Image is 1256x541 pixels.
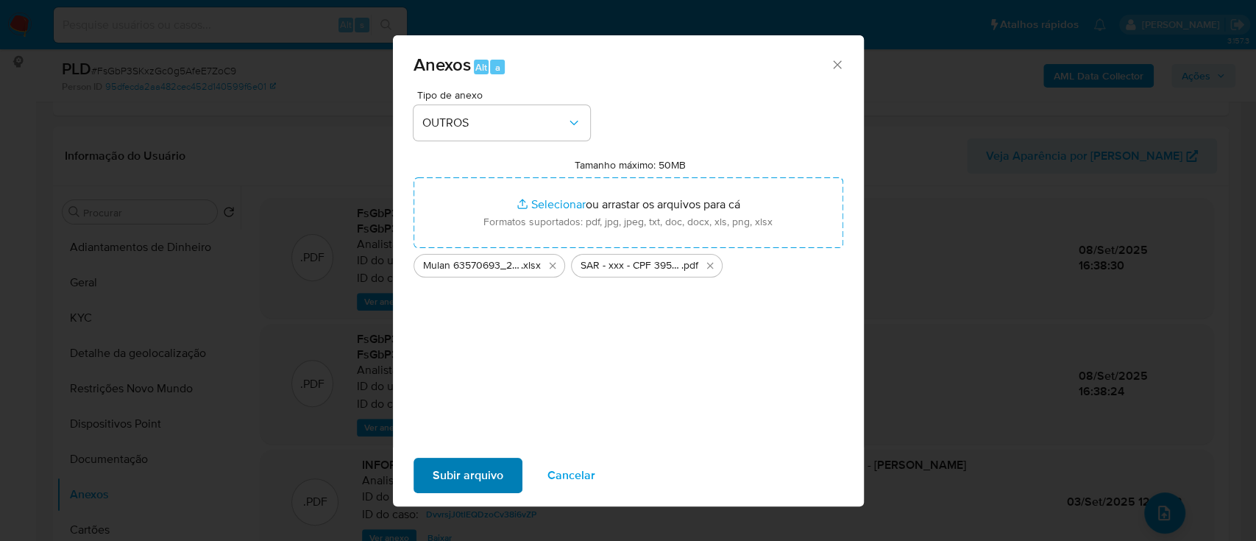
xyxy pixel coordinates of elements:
[414,105,590,141] button: OUTROS
[414,52,471,77] span: Anexos
[681,258,698,273] span: .pdf
[581,258,681,273] span: SAR - xxx - CPF 39593857818 - [PERSON_NAME]
[417,90,594,100] span: Tipo de anexo
[544,257,561,275] button: Excluir Mulan 63570693_2025_09_08_14_06_23.xlsx
[414,248,843,277] ul: Arquivos selecionados
[414,458,522,493] button: Subir arquivo
[547,459,595,492] span: Cancelar
[575,158,686,172] label: Tamanho máximo: 50MB
[475,60,487,74] span: Alt
[495,60,500,74] span: a
[521,258,541,273] span: .xlsx
[423,258,521,273] span: Mulan 63570693_2025_09_08_14_06_23
[528,458,614,493] button: Cancelar
[701,257,719,275] button: Excluir SAR - xxx - CPF 39593857818 - ALAN SOARES SANTOS SILVA.pdf
[422,116,567,130] span: OUTROS
[433,459,503,492] span: Subir arquivo
[830,57,843,71] button: Fechar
